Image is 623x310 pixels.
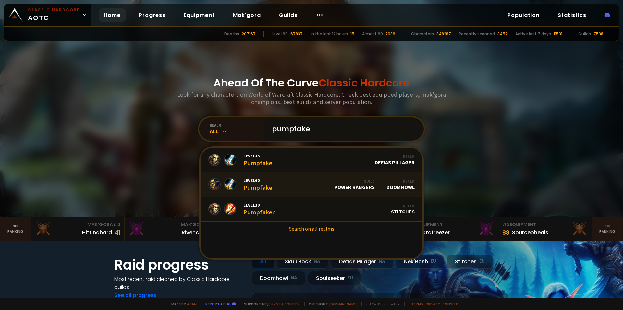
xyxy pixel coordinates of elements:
[375,154,415,159] div: Realm
[128,221,214,228] div: Mak'Gora
[274,8,303,22] a: Guilds
[502,221,510,228] span: # 3
[134,8,171,22] a: Progress
[28,7,80,23] span: AOTC
[319,75,409,90] span: Classic Hardcore
[498,217,592,241] a: #3Equipment88Sourceoheals
[243,178,272,183] span: Level 60
[291,275,297,281] small: NA
[4,4,91,26] a: Classic HardcoreAOTC
[553,8,592,22] a: Statistics
[304,302,358,306] span: Checkout
[431,258,436,265] small: EU
[479,258,485,265] small: EU
[82,228,112,236] div: Hittinghard
[592,217,623,241] a: Seeranking
[243,153,272,159] span: Level 35
[350,31,354,37] div: 15
[409,221,494,228] div: Equipment
[334,179,375,190] div: Power Rangers
[243,178,272,191] div: Pumpfake
[242,31,256,37] div: 207167
[348,275,353,281] small: EU
[201,197,422,222] a: Level30PumpfakerRealmStitches
[178,8,220,22] a: Equipment
[502,221,588,228] div: Equipment
[114,292,156,299] a: See all progress
[113,221,120,228] span: # 3
[386,179,415,184] div: Realm
[436,31,451,37] div: 848287
[268,117,416,141] input: Search a character...
[379,258,385,265] small: NA
[554,31,562,37] div: 11531
[114,275,244,291] h4: Most recent raid cleaned by Classic Hardcore guilds
[214,75,409,91] h1: Ahead Of The Curve
[115,228,120,237] div: 41
[578,31,591,37] div: Guilds
[201,222,422,236] a: Search on all realms
[311,31,348,37] div: In the last 12 hours
[502,8,545,22] a: Population
[252,293,509,310] a: [DATE]zgpetri on godDefias Pillager8 /90
[268,302,300,306] a: Buy me a coffee
[240,302,300,306] span: Support me,
[114,255,244,275] h1: Raid progress
[442,302,459,306] a: Consent
[405,217,498,241] a: #2Equipment88Notafreezer
[459,31,495,37] div: Recently scanned
[243,202,275,216] div: Pumpfaker
[175,91,448,106] h3: Look for any characters on World of Warcraft Classic Hardcore. Check best equipped players, mak'g...
[243,153,272,167] div: Pumpfake
[201,148,422,172] a: Level35PumpfakeRealmDefias Pillager
[277,255,328,269] div: Skull Rock
[314,258,320,265] small: NA
[210,128,264,135] div: All
[361,302,400,306] span: v. d752d5 - production
[593,31,603,37] div: 7538
[210,123,264,128] div: realm
[334,179,375,184] div: Guild
[290,31,303,37] div: 67837
[419,228,450,236] div: Notafreezer
[308,271,361,285] div: Soulseeker
[502,228,509,237] div: 88
[99,8,126,22] a: Home
[391,203,415,215] div: Stitches
[411,31,434,37] div: Characters
[386,179,415,190] div: Doomhowl
[515,31,551,37] div: Active last 7 days
[125,217,218,241] a: Mak'Gora#2Rivench100
[182,228,202,236] div: Rivench
[497,31,507,37] div: 3452
[362,31,383,37] div: Almost 60
[396,255,444,269] div: Nek'Rosh
[31,217,125,241] a: Mak'Gora#3Hittinghard41
[224,31,239,37] div: Deaths
[512,228,548,236] div: Sourceoheals
[28,7,80,13] small: Classic Hardcore
[272,31,288,37] div: Level 60
[243,202,275,208] span: Level 30
[331,255,393,269] div: Defias Pillager
[187,302,197,306] a: a fan
[252,271,305,285] div: Doomhowl
[35,221,120,228] div: Mak'Gora
[375,154,415,166] div: Defias Pillager
[201,172,422,197] a: Level60PumpfakeGuildPower RangersRealmDoomhowl
[252,255,274,269] div: All
[205,302,231,306] a: Report a bug
[447,255,493,269] div: Stitches
[385,31,395,37] div: 2086
[411,302,423,306] a: Terms
[329,302,358,306] a: [DOMAIN_NAME]
[228,8,266,22] a: Mak'gora
[167,302,197,306] span: Made by
[391,203,415,208] div: Realm
[426,302,440,306] a: Privacy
